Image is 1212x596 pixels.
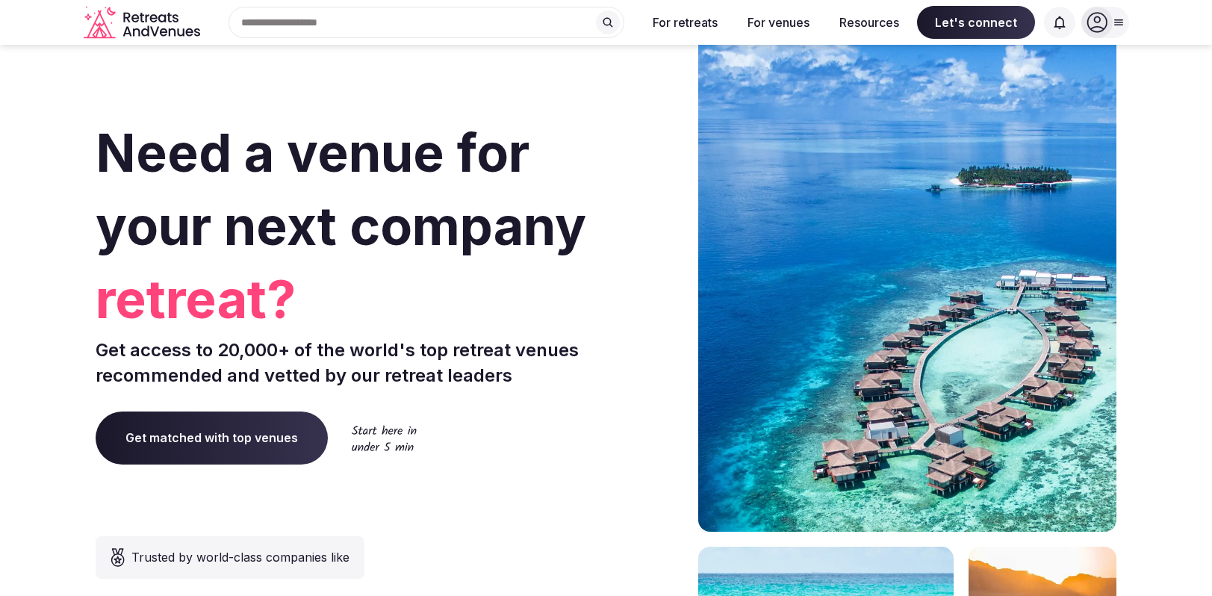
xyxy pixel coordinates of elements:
[641,6,730,39] button: For retreats
[96,263,600,336] span: retreat?
[96,412,328,464] a: Get matched with top venues
[131,548,349,566] span: Trusted by world-class companies like
[352,425,417,451] img: Start here in under 5 min
[917,6,1035,39] span: Let's connect
[96,121,586,258] span: Need a venue for your next company
[96,338,600,388] p: Get access to 20,000+ of the world's top retreat venues recommended and vetted by our retreat lea...
[84,6,203,40] svg: Retreats and Venues company logo
[84,6,203,40] a: Visit the homepage
[827,6,911,39] button: Resources
[736,6,821,39] button: For venues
